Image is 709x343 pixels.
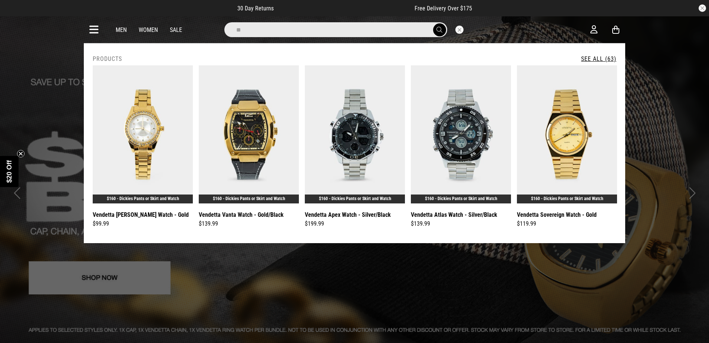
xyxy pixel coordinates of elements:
img: Vendetta Vanta Watch - Gold/black in Multi [199,65,299,203]
button: Open LiveChat chat widget [6,3,28,25]
a: $160 - Dickies Pants or Skirt and Watch [425,196,497,201]
a: Men [116,26,127,33]
a: See All (63) [581,55,616,62]
div: $99.99 [93,219,193,228]
div: $199.99 [305,219,405,228]
img: Vendetta Celeste Watch - Gold in Gold [93,65,193,203]
a: Women [139,26,158,33]
a: $160 - Dickies Pants or Skirt and Watch [107,196,179,201]
a: Vendetta Vanta Watch - Gold/Black [199,210,284,219]
img: Vendetta Sovereign Watch - Gold in Gold [517,65,617,203]
a: $160 - Dickies Pants or Skirt and Watch [531,196,603,201]
a: Vendetta Atlas Watch - Silver/Black [411,210,497,219]
a: $160 - Dickies Pants or Skirt and Watch [213,196,285,201]
a: Vendetta Apex Watch - Silver/Black [305,210,391,219]
img: Vendetta Apex Watch - Silver/black in Silver [305,65,405,203]
a: Sale [170,26,182,33]
img: Vendetta Atlas Watch - Silver/black in Silver [411,65,511,203]
button: Close teaser [17,150,24,157]
span: 30 Day Returns [237,5,274,12]
span: $20 Off [6,160,13,183]
a: $160 - Dickies Pants or Skirt and Watch [319,196,391,201]
a: Vendetta Sovereign Watch - Gold [517,210,597,219]
span: Free Delivery Over $175 [415,5,472,12]
button: Close search [455,26,464,34]
a: Vendetta [PERSON_NAME] Watch - Gold [93,210,189,219]
iframe: Customer reviews powered by Trustpilot [288,4,400,12]
div: $139.99 [411,219,511,228]
div: $119.99 [517,219,617,228]
h2: Products [93,55,122,62]
div: $139.99 [199,219,299,228]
